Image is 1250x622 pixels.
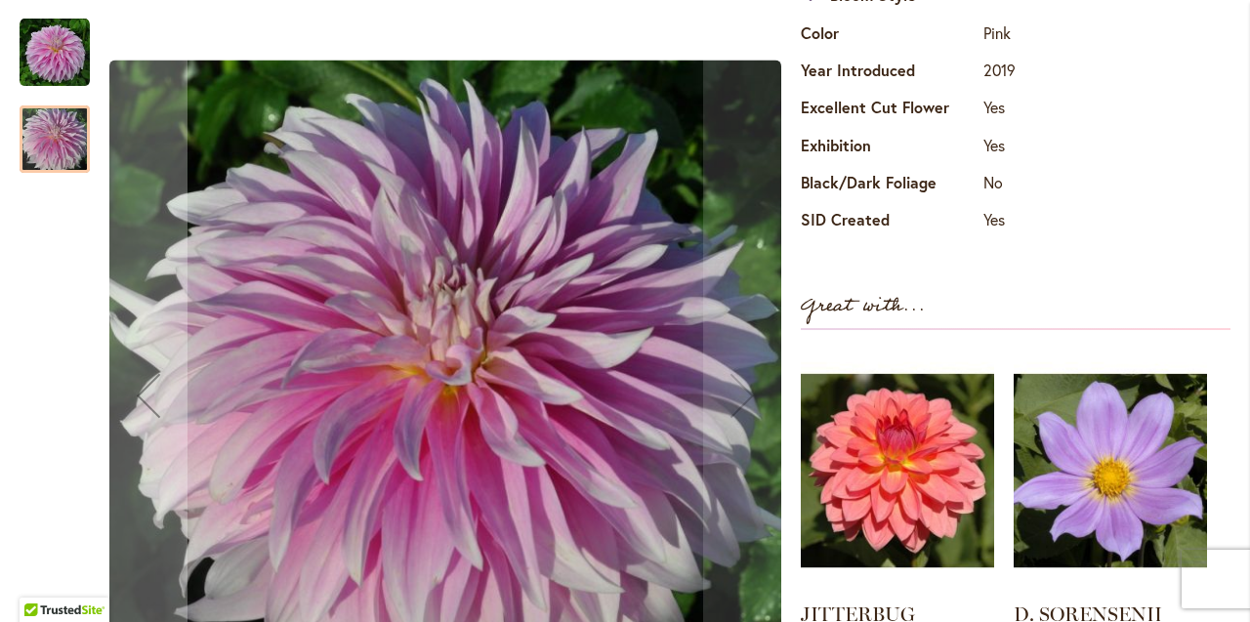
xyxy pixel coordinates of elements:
[801,92,979,129] th: Excellent Cut Flower
[979,55,1108,92] td: 2019
[979,167,1108,204] td: No
[801,167,979,204] th: Black/Dark Foliage
[1014,350,1207,592] img: D. SORENSENII
[979,129,1108,166] td: Yes
[801,204,979,241] th: SID Created
[801,55,979,92] th: Year Introduced
[979,204,1108,241] td: Yes
[801,290,926,322] strong: Great with...
[801,129,979,166] th: Exhibition
[979,17,1108,54] td: Pink
[801,17,979,54] th: Color
[20,86,90,173] div: Dancin' Queen
[801,350,994,592] img: JITTERBUG
[15,553,69,607] iframe: Launch Accessibility Center
[979,92,1108,129] td: Yes
[20,17,90,87] img: Dancin' Queen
